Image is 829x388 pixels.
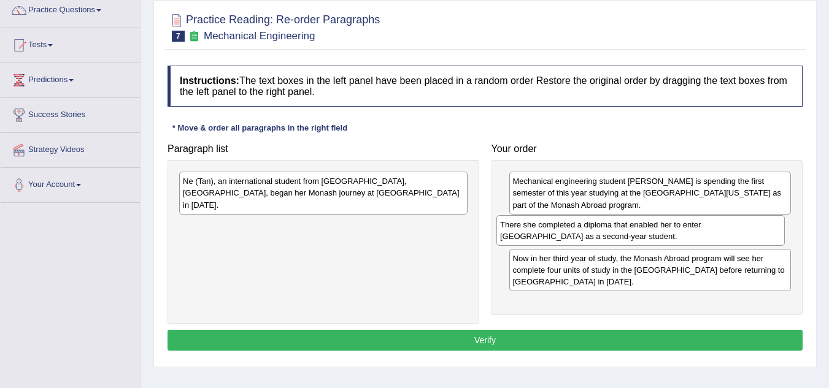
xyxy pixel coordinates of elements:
h4: The text boxes in the left panel have been placed in a random order Restore the original order by... [168,66,803,107]
div: * Move & order all paragraphs in the right field [168,122,352,134]
div: Ne (Tan), an international student from [GEOGRAPHIC_DATA], [GEOGRAPHIC_DATA], began her Monash jo... [179,172,468,214]
a: Predictions [1,63,141,94]
h2: Practice Reading: Re-order Paragraphs [168,11,380,42]
a: Your Account [1,168,141,199]
div: Mechanical engineering student [PERSON_NAME] is spending the first semester of this year studying... [509,172,792,214]
small: Mechanical Engineering [204,30,315,42]
div: Now in her third year of study, the Monash Abroad program will see her complete four units of stu... [509,249,792,291]
small: Exam occurring question [188,31,201,42]
a: Tests [1,28,141,59]
div: There she completed a diploma that enabled her to enter [GEOGRAPHIC_DATA] as a second-year student. [496,215,785,246]
a: Success Stories [1,98,141,129]
h4: Paragraph list [168,143,479,154]
span: 7 [172,31,185,42]
button: Verify [168,330,803,351]
a: Strategy Videos [1,133,141,164]
h4: Your order [492,143,803,154]
b: Instructions: [180,75,239,86]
